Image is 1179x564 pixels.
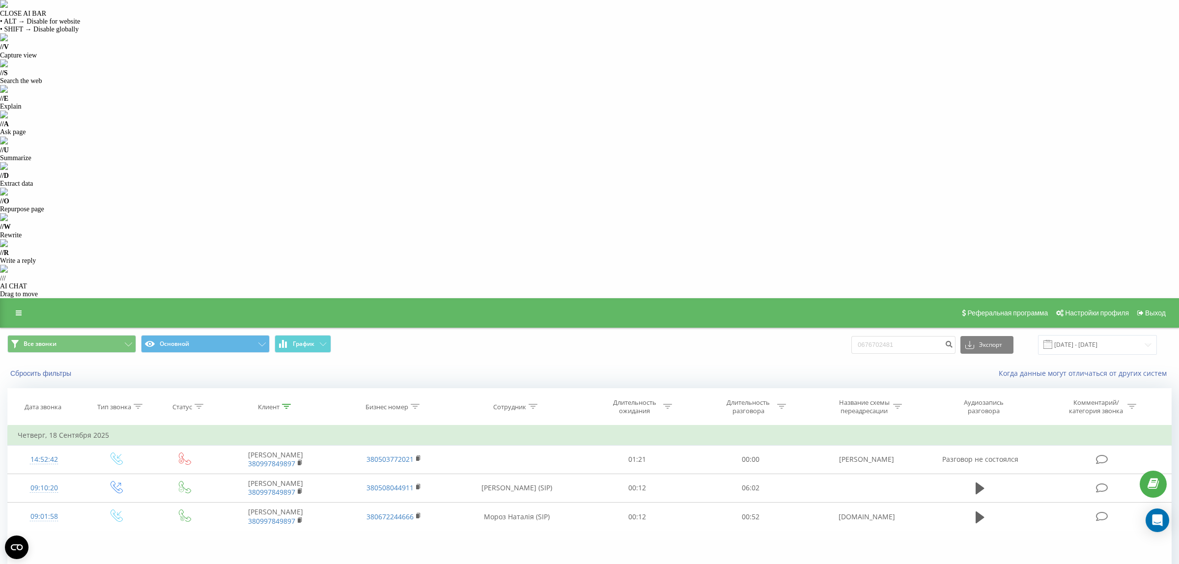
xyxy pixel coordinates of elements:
button: График [275,335,331,353]
td: 00:00 [694,445,808,474]
span: График [293,340,314,347]
a: 380672244666 [366,512,414,521]
td: 00:52 [694,503,808,531]
div: Длительность разговора [722,398,775,415]
div: Бизнес номер [365,402,408,411]
td: [PERSON_NAME] [808,445,926,474]
span: Настройки профиля [1065,309,1129,317]
a: Настройки профиля [1051,298,1132,328]
a: 380997849897 [248,516,295,526]
span: Выход [1145,309,1166,317]
a: Когда данные могут отличаться от других систем [999,368,1172,378]
span: Все звонки [24,340,56,348]
div: Open Intercom Messenger [1146,508,1169,532]
a: Выход [1132,298,1169,328]
td: [PERSON_NAME] [217,503,335,531]
input: Поиск по номеру [851,336,955,354]
div: 09:01:58 [18,507,71,526]
a: Реферальная программа [957,298,1051,328]
div: 14:52:42 [18,450,71,469]
div: 09:10:20 [18,479,71,498]
div: Клиент [258,402,280,411]
td: Четверг, 18 Сентября 2025 [8,425,1172,445]
td: [PERSON_NAME] [217,445,335,474]
button: Все звонки [7,335,136,353]
div: Тип звонка [97,402,131,411]
span: Реферальная программа [967,309,1048,317]
td: 00:12 [580,474,694,502]
a: 380508044911 [366,483,414,492]
button: Open CMP widget [5,536,28,559]
button: Основной [141,335,270,353]
div: Длительность ожидания [608,398,661,415]
td: Мороз Наталія (SIP) [453,503,580,531]
td: 00:12 [580,503,694,531]
div: Аудиозапись разговора [952,398,1015,415]
button: Экспорт [960,336,1013,354]
div: Название схемы переадресации [838,398,891,415]
td: 01:21 [580,445,694,474]
td: 06:02 [694,474,808,502]
a: 380997849897 [248,487,295,497]
div: Статус [172,402,192,411]
button: Сбросить фильтры [7,369,76,378]
td: [PERSON_NAME] (SIP) [453,474,580,502]
div: Сотрудник [493,402,526,411]
td: [PERSON_NAME] [217,474,335,502]
div: Дата звонка [25,402,61,411]
div: Комментарий/категория звонка [1067,398,1125,415]
a: 380997849897 [248,459,295,468]
td: [DOMAIN_NAME] [808,503,926,531]
a: 380503772021 [366,454,414,464]
span: Разговор не состоялся [942,454,1018,464]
